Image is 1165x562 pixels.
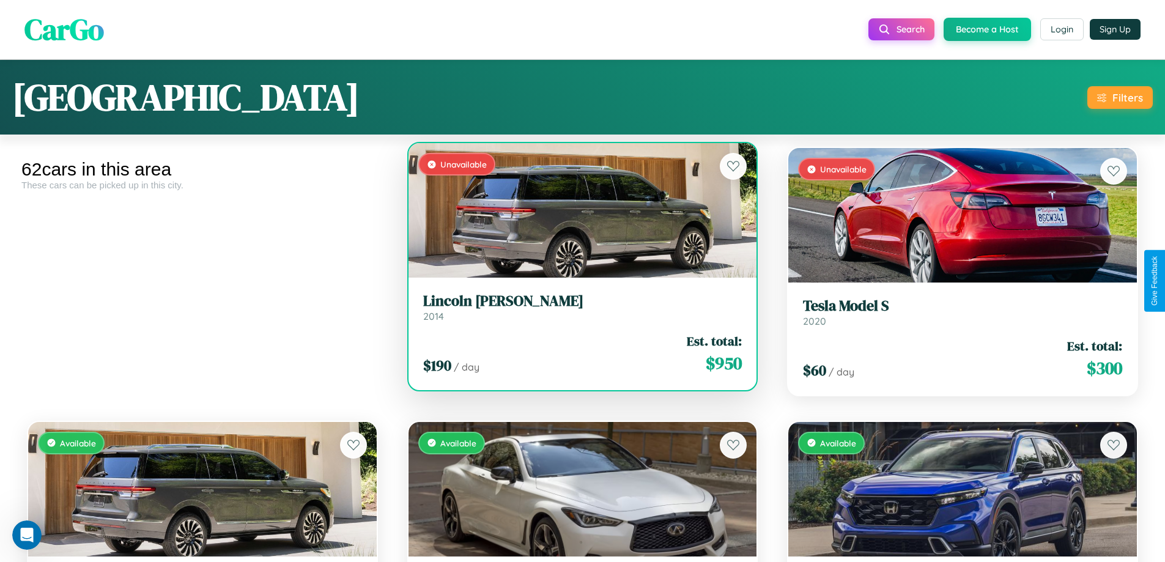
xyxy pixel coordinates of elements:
[868,18,934,40] button: Search
[21,180,383,190] div: These cars can be picked up in this city.
[829,366,854,378] span: / day
[423,310,444,322] span: 2014
[1090,19,1141,40] button: Sign Up
[803,360,826,380] span: $ 60
[820,164,867,174] span: Unavailable
[1067,337,1122,355] span: Est. total:
[423,292,742,310] h3: Lincoln [PERSON_NAME]
[803,315,826,327] span: 2020
[454,361,479,373] span: / day
[21,159,383,180] div: 62 cars in this area
[60,438,96,448] span: Available
[820,438,856,448] span: Available
[687,332,742,350] span: Est. total:
[897,24,925,35] span: Search
[1087,86,1153,109] button: Filters
[803,297,1122,315] h3: Tesla Model S
[803,297,1122,327] a: Tesla Model S2020
[1150,256,1159,306] div: Give Feedback
[706,351,742,375] span: $ 950
[423,292,742,322] a: Lincoln [PERSON_NAME]2014
[440,438,476,448] span: Available
[24,9,104,50] span: CarGo
[12,520,42,550] iframe: Intercom live chat
[440,159,487,169] span: Unavailable
[1112,91,1143,104] div: Filters
[1040,18,1084,40] button: Login
[12,72,360,122] h1: [GEOGRAPHIC_DATA]
[423,355,451,375] span: $ 190
[944,18,1031,41] button: Become a Host
[1087,356,1122,380] span: $ 300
